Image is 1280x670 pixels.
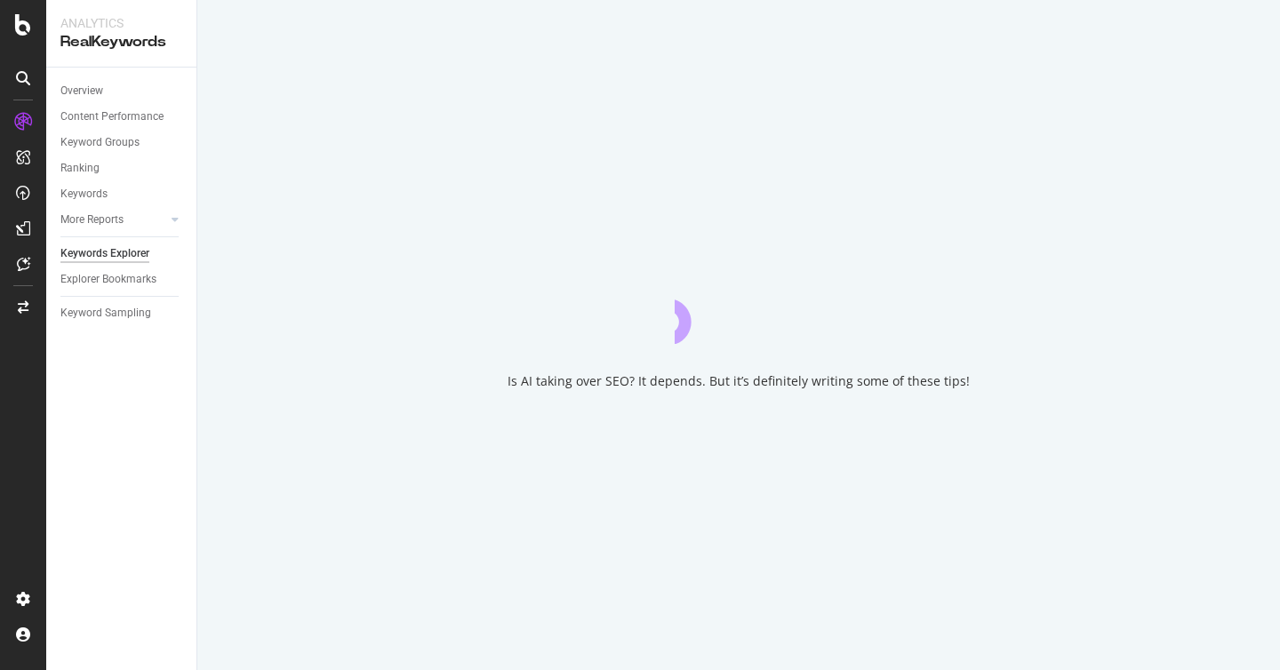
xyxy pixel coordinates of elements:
[60,14,182,32] div: Analytics
[675,280,803,344] div: animation
[60,211,166,229] a: More Reports
[60,270,184,289] a: Explorer Bookmarks
[60,244,184,263] a: Keywords Explorer
[60,159,100,178] div: Ranking
[60,185,108,203] div: Keywords
[60,211,124,229] div: More Reports
[60,244,149,263] div: Keywords Explorer
[60,82,103,100] div: Overview
[508,372,970,390] div: Is AI taking over SEO? It depends. But it’s definitely writing some of these tips!
[60,133,184,152] a: Keyword Groups
[60,82,184,100] a: Overview
[60,185,184,203] a: Keywords
[60,108,164,126] div: Content Performance
[60,133,140,152] div: Keyword Groups
[60,32,182,52] div: RealKeywords
[60,108,184,126] a: Content Performance
[60,304,184,323] a: Keyword Sampling
[60,159,184,178] a: Ranking
[60,304,151,323] div: Keyword Sampling
[60,270,156,289] div: Explorer Bookmarks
